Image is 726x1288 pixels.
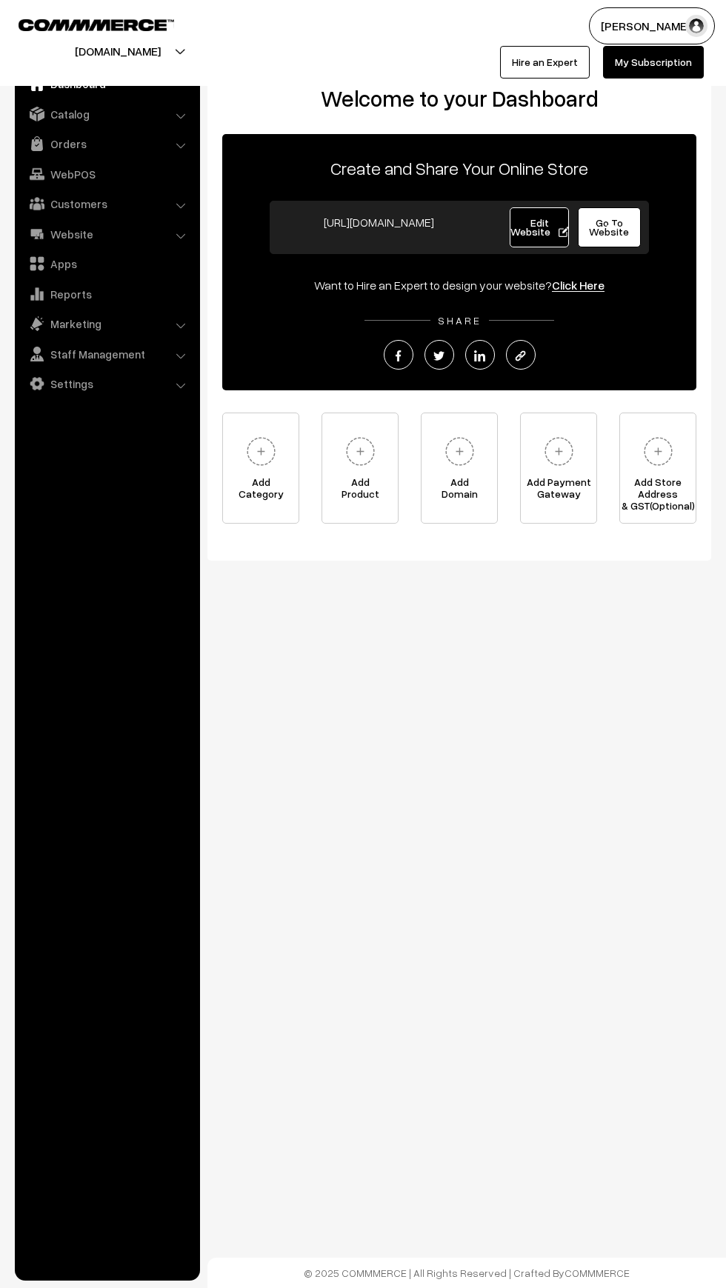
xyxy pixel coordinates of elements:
span: Add Payment Gateway [521,476,596,506]
span: Add Category [223,476,299,506]
a: COMMMERCE [19,15,148,33]
a: Staff Management [19,341,195,367]
a: Customers [19,190,195,217]
img: plus.svg [638,431,679,472]
a: Settings [19,370,195,397]
footer: © 2025 COMMMERCE | All Rights Reserved | Crafted By [207,1258,726,1288]
img: user [685,15,707,37]
a: Add PaymentGateway [520,413,597,524]
a: Website [19,221,195,247]
a: Catalog [19,101,195,127]
a: Orders [19,130,195,157]
a: AddDomain [421,413,498,524]
span: Add Store Address & GST(Optional) [620,476,696,506]
a: Edit Website [510,207,569,247]
img: plus.svg [539,431,579,472]
a: WebPOS [19,161,195,187]
span: Add Product [322,476,398,506]
img: plus.svg [439,431,480,472]
img: plus.svg [340,431,381,472]
div: Want to Hire an Expert to design your website? [222,276,696,294]
a: Marketing [19,310,195,337]
a: Hire an Expert [500,46,590,79]
button: [DOMAIN_NAME] [23,33,213,70]
a: Apps [19,250,195,277]
a: AddCategory [222,413,299,524]
button: [PERSON_NAME]… [589,7,715,44]
span: Add Domain [422,476,497,506]
span: Go To Website [589,216,629,238]
a: AddProduct [322,413,399,524]
span: Edit Website [510,216,569,238]
a: Click Here [552,278,605,293]
h2: Welcome to your Dashboard [222,85,696,112]
a: Reports [19,281,195,307]
a: Go To Website [578,207,641,247]
img: COMMMERCE [19,19,174,30]
img: plus.svg [241,431,282,472]
a: Add Store Address& GST(Optional) [619,413,696,524]
a: My Subscription [603,46,704,79]
p: Create and Share Your Online Store [222,155,696,181]
span: SHARE [430,314,489,327]
a: COMMMERCE [565,1267,630,1279]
